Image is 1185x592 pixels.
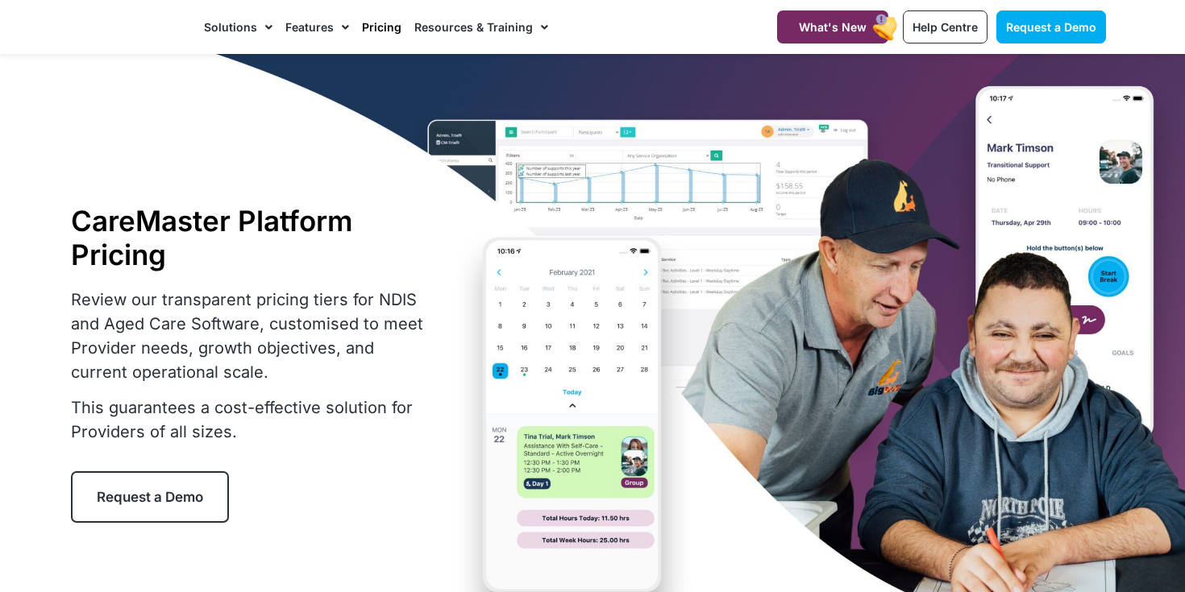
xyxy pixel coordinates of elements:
[79,15,188,39] img: CareMaster Logo
[777,10,888,43] a: What's New
[799,20,867,34] span: What's New
[1006,20,1096,34] span: Request a Demo
[71,204,434,271] h1: CareMaster Platform Pricing
[97,489,203,505] span: Request a Demo
[913,20,978,34] span: Help Centre
[71,288,434,384] p: Review our transparent pricing tiers for NDIS and Aged Care Software, customised to meet Provider...
[71,471,229,523] a: Request a Demo
[71,395,434,444] p: This guarantees a cost-effective solution for Providers of all sizes.
[996,10,1106,43] a: Request a Demo
[903,10,987,43] a: Help Centre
